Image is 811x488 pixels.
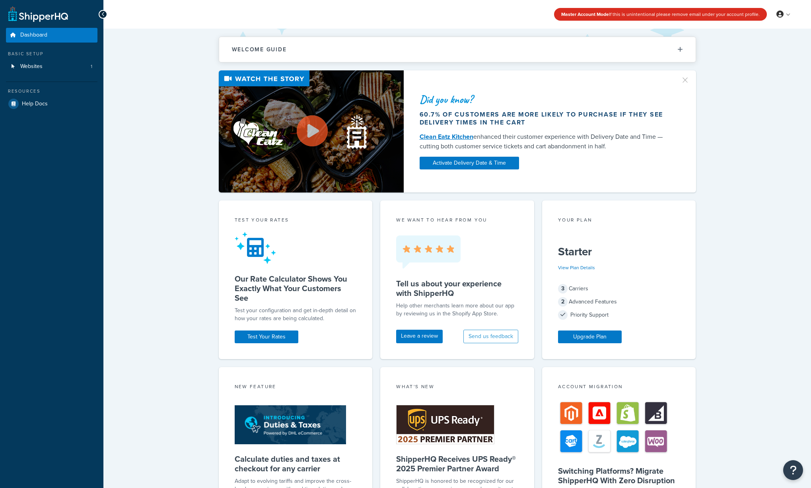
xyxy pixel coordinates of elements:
[396,216,518,224] p: we want to hear from you
[6,51,97,57] div: Basic Setup
[235,331,298,343] a: Test Your Rates
[396,454,518,473] h5: ShipperHQ Receives UPS Ready® 2025 Premier Partner Award
[6,97,97,111] a: Help Docs
[783,460,803,480] button: Open Resource Center
[219,37,696,62] button: Welcome Guide
[232,47,287,52] h2: Welcome Guide
[420,132,671,151] div: enhanced their customer experience with Delivery Date and Time — cutting both customer service ti...
[561,11,609,18] strong: Master Account Mode
[558,296,680,307] div: Advanced Features
[235,383,357,392] div: New Feature
[6,28,97,43] a: Dashboard
[558,264,595,271] a: View Plan Details
[396,302,518,318] p: Help other merchants learn more about our app by reviewing us in the Shopify App Store.
[91,63,92,70] span: 1
[420,157,519,169] a: Activate Delivery Date & Time
[558,283,680,294] div: Carriers
[235,216,357,226] div: Test your rates
[558,331,622,343] a: Upgrade Plan
[558,284,568,294] span: 3
[558,245,680,258] h5: Starter
[235,307,357,323] div: Test your configuration and get in-depth detail on how your rates are being calculated.
[420,94,671,105] div: Did you know?
[396,279,518,298] h5: Tell us about your experience with ShipperHQ
[22,101,48,107] span: Help Docs
[558,466,680,485] h5: Switching Platforms? Migrate ShipperHQ With Zero Disruption
[558,297,568,307] span: 2
[6,88,97,95] div: Resources
[396,330,443,343] a: Leave a review
[420,132,473,141] a: Clean Eatz Kitchen
[554,8,767,21] div: If this is unintentional please remove email under your account profile.
[235,454,357,473] h5: Calculate duties and taxes at checkout for any carrier
[558,216,680,226] div: Your Plan
[219,70,404,192] img: Video thumbnail
[6,59,97,74] li: Websites
[420,111,671,126] div: 60.7% of customers are more likely to purchase if they see delivery times in the cart
[558,383,680,392] div: Account Migration
[235,274,357,303] h5: Our Rate Calculator Shows You Exactly What Your Customers See
[463,330,518,343] button: Send us feedback
[558,309,680,321] div: Priority Support
[396,383,518,392] div: What's New
[20,32,47,39] span: Dashboard
[6,59,97,74] a: Websites1
[20,63,43,70] span: Websites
